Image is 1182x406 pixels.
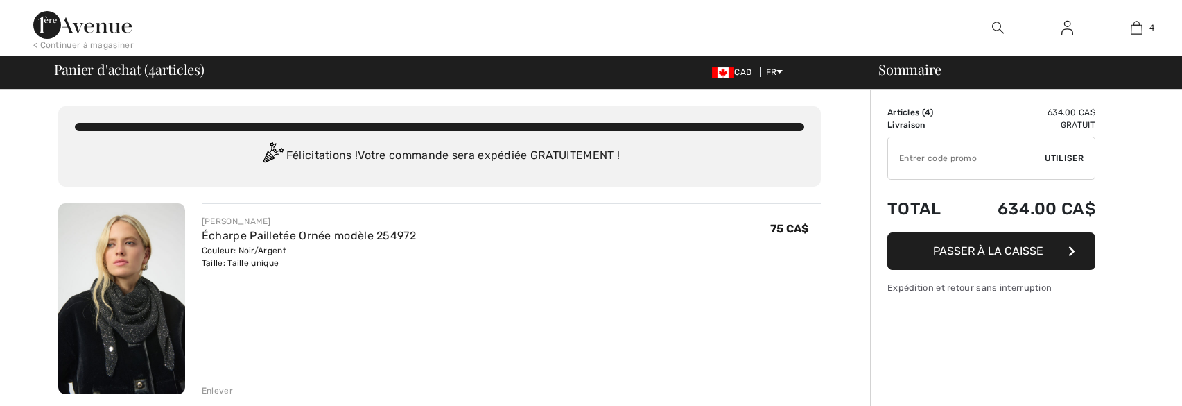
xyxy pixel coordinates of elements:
img: Congratulation2.svg [259,142,286,170]
span: Passer à la caisse [933,244,1043,257]
a: Se connecter [1050,19,1084,37]
span: FR [766,67,783,77]
td: Gratuit [961,119,1095,131]
img: Canadian Dollar [712,67,734,78]
span: 4 [148,59,155,77]
a: 4 [1102,19,1170,36]
div: < Continuer à magasiner [33,39,134,51]
span: 75 CA$ [770,222,810,235]
button: Passer à la caisse [887,232,1095,270]
span: Utiliser [1045,152,1084,164]
td: 634.00 CA$ [961,185,1095,232]
div: Enlever [202,384,233,397]
td: Articles ( ) [887,106,961,119]
img: Mes infos [1061,19,1073,36]
span: CAD [712,67,757,77]
span: Panier d'achat ( articles) [54,62,205,76]
img: Mon panier [1131,19,1142,36]
div: Félicitations ! Votre commande sera expédiée GRATUITEMENT ! [75,142,804,170]
div: Couleur: Noir/Argent Taille: Taille unique [202,244,416,269]
img: recherche [992,19,1004,36]
div: Expédition et retour sans interruption [887,281,1095,294]
span: 4 [1149,22,1154,34]
td: Total [887,185,961,232]
input: Code promo [888,137,1045,179]
span: 4 [925,108,930,117]
td: 634.00 CA$ [961,106,1095,119]
div: [PERSON_NAME] [202,215,416,228]
a: Écharpe Pailletée Ornée modèle 254972 [202,229,416,242]
td: Livraison [887,119,961,131]
img: Écharpe Pailletée Ornée modèle 254972 [58,203,185,394]
img: 1ère Avenue [33,11,132,39]
div: Sommaire [862,62,1174,76]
